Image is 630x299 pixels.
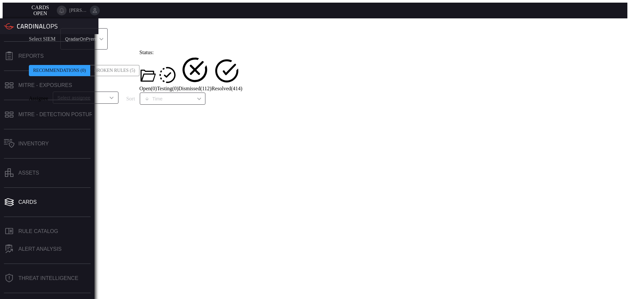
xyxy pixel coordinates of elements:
button: Testing(0) [157,66,178,92]
div: Time [144,96,195,102]
label: sort [126,96,135,102]
button: Open [107,93,116,102]
div: Threat Intelligence [18,275,78,281]
div: assets [18,170,39,176]
div: Rule Catalog [18,228,58,234]
p: QradarOnPrem [65,36,97,42]
div: Broken Rules (5) [90,65,139,76]
span: Open ( 0 ) [139,86,157,91]
span: Dismissed ( 112 ) [178,86,212,91]
span: Resolved ( 414 ) [211,86,242,91]
div: Recommendations (0) [29,65,90,76]
span: Assignee [29,96,48,101]
div: Cards [18,199,37,205]
div: MITRE - Detection Posture [18,112,96,117]
span: Cards [31,5,49,10]
span: Testing ( 0 ) [157,86,178,91]
button: Open(0) [139,67,157,92]
button: Dismissed(112) [178,55,212,92]
label: Select SIEM [29,36,55,42]
div: MITRE - Exposures [18,82,72,88]
div: Inventory [18,141,49,147]
div: Reports [18,53,44,59]
span: [PERSON_NAME][EMAIL_ADDRESS][PERSON_NAME][DOMAIN_NAME] [69,8,87,13]
span: Status: [139,50,154,55]
span: open [33,11,47,16]
div: ALERT ANALYSIS [18,246,62,252]
button: Resolved(414) [211,57,242,92]
input: Select assignee [55,94,106,102]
